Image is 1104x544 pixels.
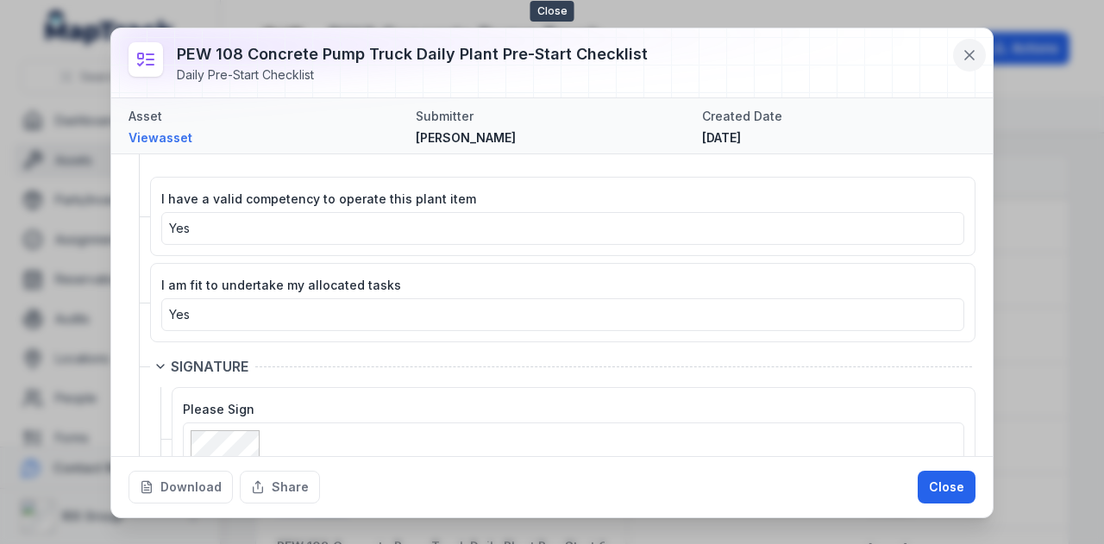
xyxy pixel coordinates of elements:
[129,471,233,503] button: Download
[416,109,474,123] span: Submitter
[129,129,402,147] a: Viewasset
[702,109,782,123] span: Created Date
[183,402,254,416] span: Please Sign
[161,191,476,206] span: I have a valid competency to operate this plant item
[240,471,320,503] button: Share
[416,130,516,145] span: [PERSON_NAME]
[177,42,648,66] h3: PEW 108 Concrete Pump Truck Daily Plant Pre-Start Checklist
[169,221,190,235] span: Yes
[177,66,648,84] div: Daily Pre-Start Checklist
[918,471,975,503] button: Close
[702,130,741,145] time: 08/09/2025, 10:27:17 pm
[161,278,401,292] span: I am fit to undertake my allocated tasks
[129,109,162,123] span: Asset
[171,356,248,377] span: SIGNATURE
[530,1,574,22] span: Close
[702,130,741,145] span: [DATE]
[169,307,190,322] span: Yes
